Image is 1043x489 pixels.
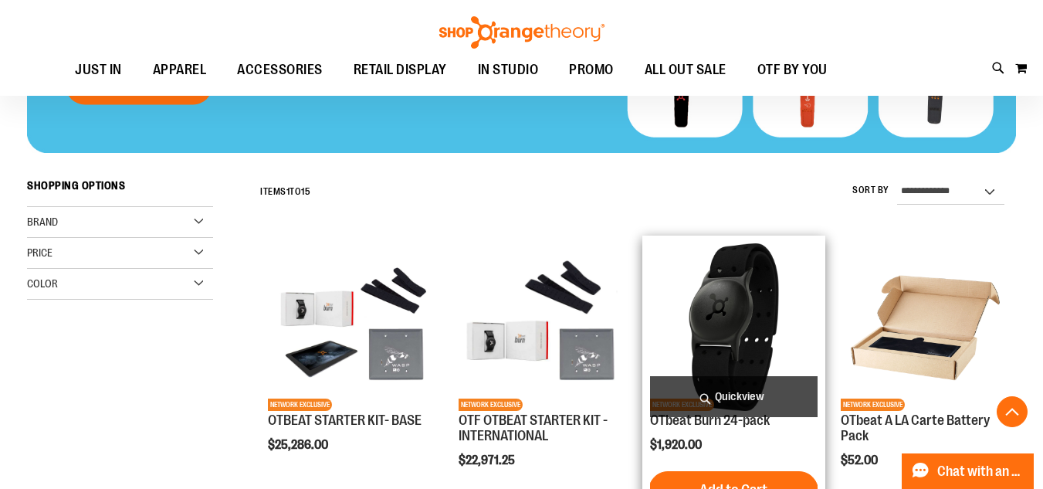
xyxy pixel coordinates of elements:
[459,399,523,411] span: NETWORK EXCLUSIVE
[757,53,828,87] span: OTF BY YOU
[268,243,435,413] a: OTBEAT STARTER KIT- BASENETWORK EXCLUSIVE
[27,277,58,290] span: Color
[841,453,880,467] span: $52.00
[260,180,310,204] h2: Items to
[841,243,1008,413] a: Product image for OTbeat A LA Carte Battery PackNETWORK EXCLUSIVE
[569,53,614,87] span: PROMO
[997,396,1028,427] button: Back To Top
[478,53,539,87] span: IN STUDIO
[645,53,726,87] span: ALL OUT SALE
[937,464,1024,479] span: Chat with an Expert
[459,413,608,443] a: OTF OTBEAT STARTER KIT - INTERNATIONAL
[286,186,290,197] span: 1
[650,243,818,411] img: OTbeat Burn 24-pack
[459,453,517,467] span: $22,971.25
[902,453,1035,489] button: Chat with an Expert
[841,413,990,443] a: OTbeat A LA Carte Battery Pack
[650,243,818,413] a: OTbeat Burn 24-packNETWORK EXCLUSIVE
[268,413,422,428] a: OTBEAT STARTER KIT- BASE
[437,16,607,49] img: Shop Orangetheory
[27,216,58,228] span: Brand
[268,243,435,411] img: OTBEAT STARTER KIT- BASE
[354,53,447,87] span: RETAIL DISPLAY
[27,246,52,259] span: Price
[459,243,626,411] img: OTF OTBEAT STARTER KIT - INTERNATIONAL
[75,53,122,87] span: JUST IN
[650,413,770,428] a: OTbeat Burn 24-pack
[268,438,330,452] span: $25,286.00
[459,243,626,413] a: OTF OTBEAT STARTER KIT - INTERNATIONALNETWORK EXCLUSIVE
[650,376,818,417] a: Quickview
[301,186,310,197] span: 15
[268,399,332,411] span: NETWORK EXCLUSIVE
[237,53,323,87] span: ACCESSORIES
[841,399,905,411] span: NETWORK EXCLUSIVE
[852,184,889,197] label: Sort By
[650,438,704,452] span: $1,920.00
[27,172,213,207] strong: Shopping Options
[153,53,207,87] span: APPAREL
[841,243,1008,411] img: Product image for OTbeat A LA Carte Battery Pack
